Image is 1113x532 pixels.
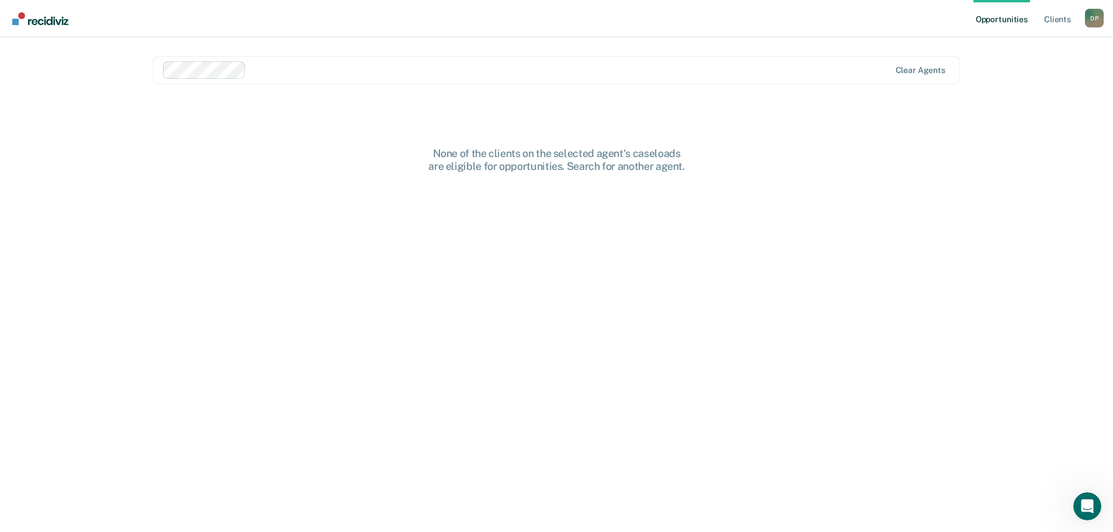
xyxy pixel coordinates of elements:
iframe: Intercom live chat [1073,492,1101,520]
img: Recidiviz [12,12,68,25]
div: Clear agents [896,65,945,75]
button: Profile dropdown button [1085,9,1104,27]
div: None of the clients on the selected agent's caseloads are eligible for opportunities. Search for ... [370,147,744,172]
div: D P [1085,9,1104,27]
